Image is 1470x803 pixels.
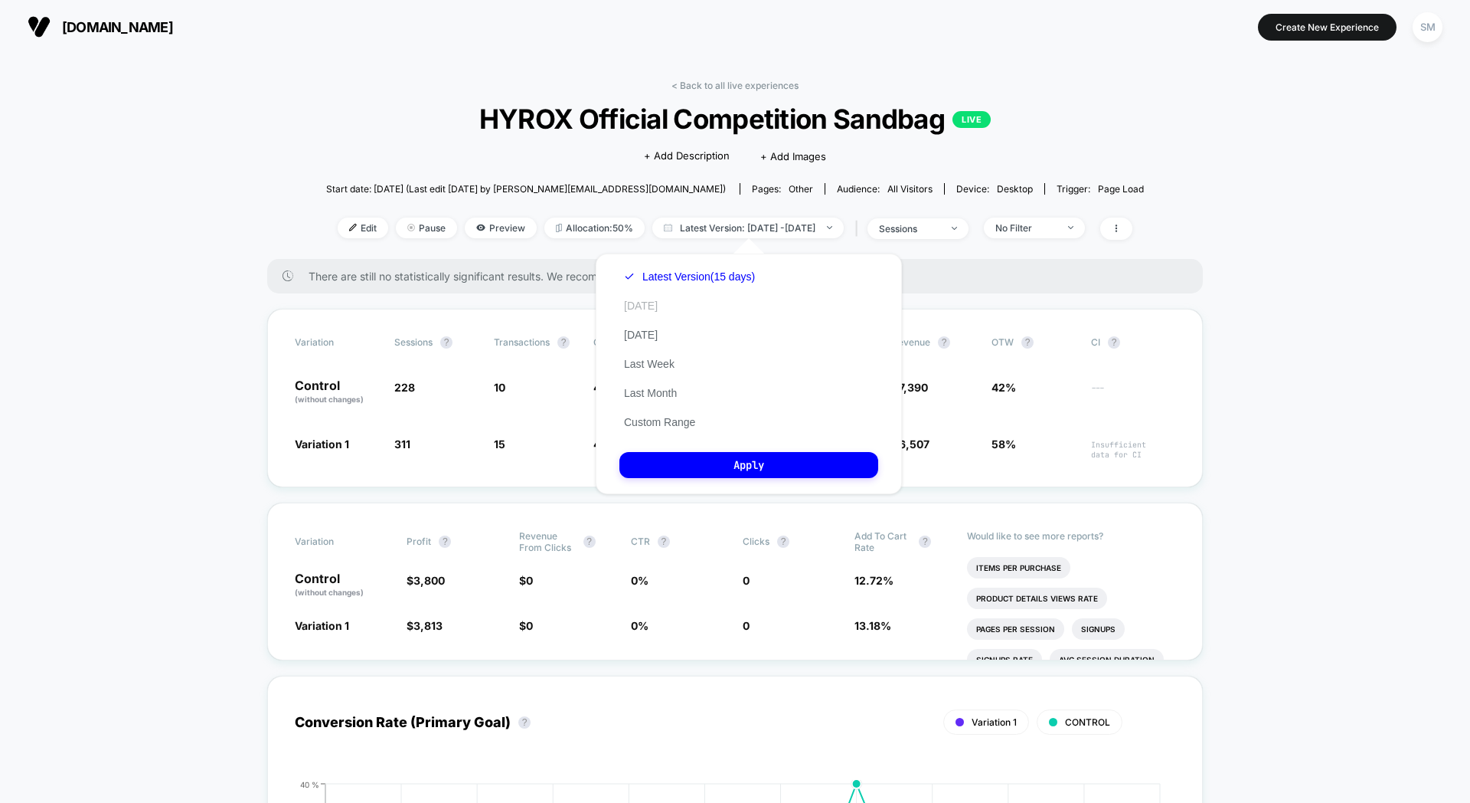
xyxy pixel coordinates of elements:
span: CTR [631,536,650,547]
button: Last Week [619,357,679,371]
div: No Filter [995,222,1057,234]
img: end [827,226,832,229]
img: end [407,224,415,231]
img: calendar [664,224,672,231]
span: Clicks [743,536,769,547]
a: < Back to all live experiences [671,80,799,91]
img: Visually logo [28,15,51,38]
button: ? [518,716,531,729]
span: Insufficient data for CI [1091,440,1175,460]
span: Sessions [394,336,433,348]
button: ? [658,536,670,548]
button: ? [1108,336,1120,349]
span: (without changes) [295,588,364,597]
span: 0 [743,574,750,587]
div: sessions [879,223,940,234]
span: 3,800 [413,574,445,587]
p: Control [295,572,391,598]
span: Variation 1 [295,438,349,451]
img: rebalance [556,224,562,232]
span: Pause [396,218,457,238]
li: Avg Session Duration [1050,649,1164,670]
span: Preview [465,218,537,238]
span: 58% [991,438,1016,451]
span: --- [1091,383,1175,405]
span: Transactions [494,336,550,348]
button: ? [440,336,452,349]
li: Items Per Purchase [967,557,1070,578]
span: + Add Images [760,150,826,162]
span: OTW [991,336,1076,349]
span: $ [519,619,533,632]
span: $ [407,619,443,632]
span: Variation [295,530,379,553]
img: edit [349,224,357,231]
span: 311 [394,438,410,451]
span: Revenue From Clicks [519,530,576,553]
span: There are still no statistically significant results. We recommend waiting a few more days [309,270,1172,283]
div: Audience: [837,183,933,195]
button: Latest Version(15 days) [619,270,759,284]
li: Signups Rate [967,649,1042,670]
span: $ [407,574,445,587]
span: HYROX Official Competition Sandbag [367,103,1103,135]
tspan: 40 % [300,779,319,788]
span: All Visitors [887,183,933,195]
button: [DATE] [619,299,662,313]
span: Device: [944,183,1044,195]
span: Profit [407,536,431,547]
p: LIVE [952,111,991,128]
span: Add To Cart Rate [854,530,911,553]
li: Product Details Views Rate [967,588,1107,609]
li: Pages Per Session [967,618,1064,640]
button: Create New Experience [1258,14,1396,41]
span: 12.72 % [854,574,893,587]
span: 0 [526,619,533,632]
span: other [789,183,813,195]
button: [DOMAIN_NAME] [23,15,178,39]
span: | [851,218,867,240]
span: desktop [997,183,1033,195]
span: 0 % [631,574,648,587]
span: (without changes) [295,395,364,404]
span: Variation 1 [295,619,349,632]
span: Variation 1 [972,716,1017,728]
li: Signups [1072,618,1125,640]
button: Last Month [619,386,681,400]
button: ? [777,536,789,548]
button: ? [557,336,570,349]
span: [DOMAIN_NAME] [62,19,173,35]
span: Variation [295,336,379,349]
span: CI [1091,336,1175,349]
span: 0 [743,619,750,632]
span: 228 [394,381,415,394]
p: Control [295,379,379,405]
button: SM [1408,11,1447,43]
button: ? [938,336,950,349]
p: Would like to see more reports? [967,530,1176,542]
img: end [952,227,957,230]
span: + Add Description [644,149,730,164]
span: 10 [494,381,505,394]
button: ? [919,536,931,548]
button: ? [439,536,451,548]
div: SM [1413,12,1442,42]
span: 42% [991,381,1016,394]
div: Pages: [752,183,813,195]
span: Page Load [1098,183,1144,195]
button: Custom Range [619,415,700,429]
span: 3,813 [413,619,443,632]
span: Latest Version: [DATE] - [DATE] [652,218,844,238]
button: ? [583,536,596,548]
span: 0 % [631,619,648,632]
span: CONTROL [1065,716,1110,728]
span: 0 [526,574,533,587]
button: [DATE] [619,328,662,342]
img: end [1068,226,1073,229]
span: Edit [338,218,388,238]
span: Allocation: 50% [544,218,645,238]
button: ? [1021,336,1034,349]
span: $ [519,574,533,587]
span: 13.18 % [854,619,891,632]
span: 15 [494,438,505,451]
